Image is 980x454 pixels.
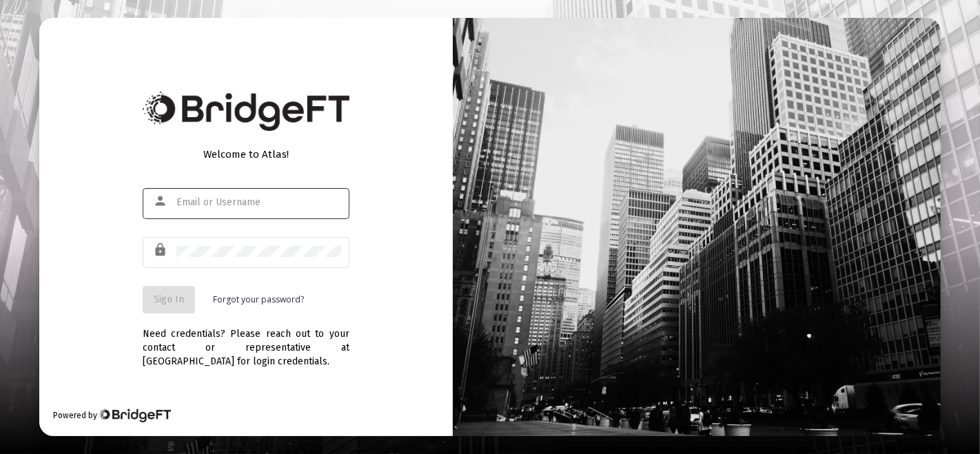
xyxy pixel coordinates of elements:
div: Need credentials? Please reach out to your contact or representative at [GEOGRAPHIC_DATA] for log... [143,313,349,369]
mat-icon: lock [153,242,170,258]
div: Welcome to Atlas! [143,147,349,161]
span: Sign In [154,293,184,305]
button: Sign In [143,286,195,313]
img: Bridge Financial Technology Logo [99,409,171,422]
mat-icon: person [153,193,170,209]
input: Email or Username [176,197,342,208]
div: Powered by [53,409,171,422]
img: Bridge Financial Technology Logo [143,92,349,131]
a: Forgot your password? [213,293,304,307]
